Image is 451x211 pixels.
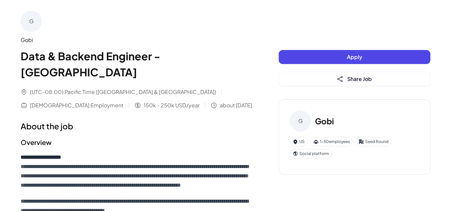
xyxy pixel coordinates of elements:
h1: About the job [21,120,252,132]
button: Apply [279,50,430,64]
div: US [290,137,308,146]
h1: Data & Backend Engineer - [GEOGRAPHIC_DATA] [21,48,252,80]
div: G [21,11,42,32]
div: Social platform [290,149,332,158]
span: [DEMOGRAPHIC_DATA] Employment [30,101,123,109]
div: G [290,110,311,132]
span: Apply [347,53,362,60]
h3: Gobi [315,115,334,127]
span: about [DATE] [220,101,252,109]
div: Gobi [21,36,252,44]
span: Share Job [347,75,372,82]
div: Seed Round [356,137,391,146]
span: 150k - 250k USD/year [144,101,200,109]
span: (UTC-08:00) Pacific Time ([GEOGRAPHIC_DATA] & [GEOGRAPHIC_DATA]) [30,88,216,96]
button: Share Job [279,72,430,86]
div: 1-50 employees [310,137,353,146]
h2: Overview [21,137,252,147]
